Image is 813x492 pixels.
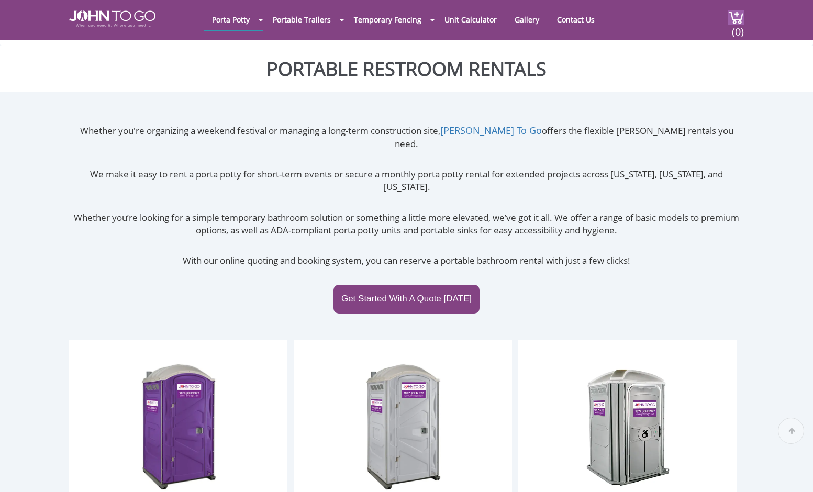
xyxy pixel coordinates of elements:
[586,361,670,491] img: ADA Handicapped Accessible Unit
[771,450,813,492] button: Live Chat
[265,9,339,30] a: Portable Trailers
[731,16,744,39] span: (0)
[437,9,505,30] a: Unit Calculator
[440,124,542,137] a: [PERSON_NAME] To Go
[69,254,744,267] p: With our online quoting and booking system, you can reserve a portable bathroom rental with just ...
[204,9,258,30] a: Porta Potty
[728,10,744,25] img: cart a
[69,124,744,150] p: Whether you're organizing a weekend festival or managing a long-term construction site, offers th...
[549,9,603,30] a: Contact Us
[69,168,744,194] p: We make it easy to rent a porta potty for short-term events or secure a monthly porta potty renta...
[69,211,744,237] p: Whether you’re looking for a simple temporary bathroom solution or something a little more elevat...
[346,9,429,30] a: Temporary Fencing
[333,285,480,313] a: Get Started With A Quote [DATE]
[507,9,547,30] a: Gallery
[69,10,155,27] img: JOHN to go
